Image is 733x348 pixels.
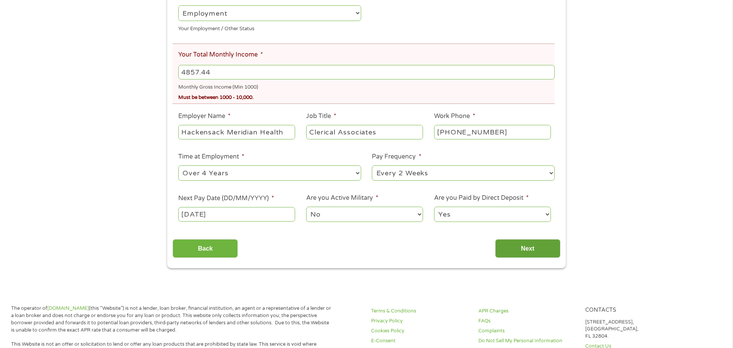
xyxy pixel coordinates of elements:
[178,81,555,91] div: Monthly Gross Income (Min 1000)
[47,305,89,311] a: [DOMAIN_NAME]
[178,112,231,120] label: Employer Name
[371,337,469,345] a: E-Consent
[11,305,332,334] p: The operator of (this “Website”) is not a lender, loan broker, financial institution, an agent or...
[178,194,274,202] label: Next Pay Date (DD/MM/YYYY)
[371,317,469,325] a: Privacy Policy
[371,327,469,335] a: Cookies Policy
[434,194,529,202] label: Are you Paid by Direct Deposit
[585,319,683,340] p: [STREET_ADDRESS], [GEOGRAPHIC_DATA], FL 32804.
[306,112,336,120] label: Job Title
[585,307,683,314] h4: Contacts
[478,327,576,335] a: Complaints
[306,194,378,202] label: Are you Active Military
[178,22,361,32] div: Your Employment / Other Status
[478,337,576,345] a: Do Not Sell My Personal Information
[178,91,555,102] div: Must be between 1000 - 10,000.
[178,65,555,79] input: 1800
[178,51,263,59] label: Your Total Monthly Income
[434,112,475,120] label: Work Phone
[173,239,238,258] input: Back
[434,125,551,139] input: (231) 754-4010
[478,317,576,325] a: FAQs
[478,308,576,315] a: APR Charges
[178,207,295,222] input: ---Click Here for Calendar ---
[178,153,244,161] label: Time at Employment
[306,125,423,139] input: Cashier
[178,125,295,139] input: Walmart
[372,153,421,161] label: Pay Frequency
[495,239,560,258] input: Next
[371,308,469,315] a: Terms & Conditions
